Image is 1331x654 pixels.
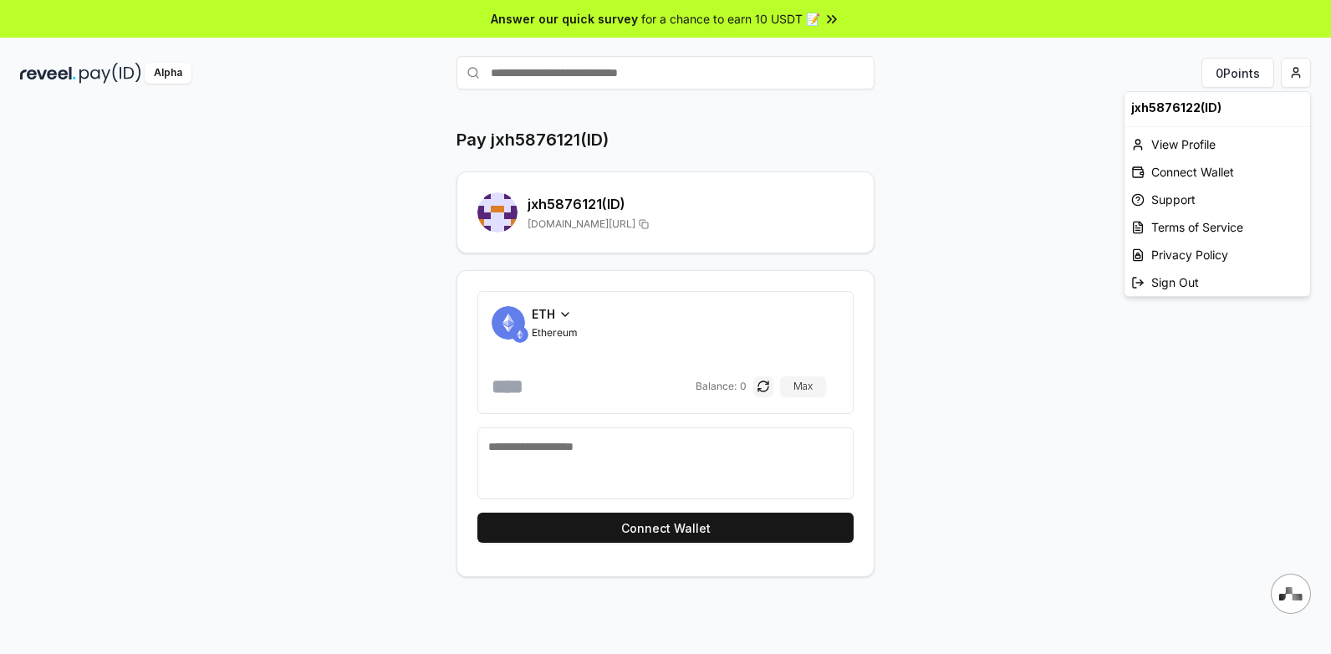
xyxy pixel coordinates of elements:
[1124,268,1310,296] div: Sign Out
[1124,213,1310,241] a: Terms of Service
[1124,241,1310,268] a: Privacy Policy
[1124,158,1310,186] div: Connect Wallet
[1124,130,1310,158] div: View Profile
[1124,186,1310,213] a: Support
[1124,92,1310,123] div: jxh5876122(ID)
